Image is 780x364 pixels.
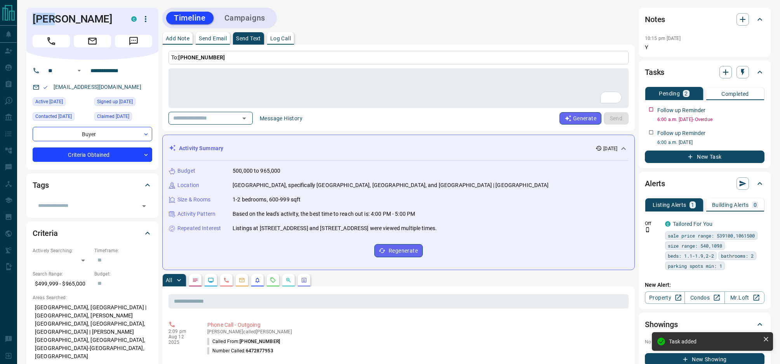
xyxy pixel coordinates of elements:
[131,16,137,22] div: condos.ca
[192,277,198,283] svg: Notes
[207,338,280,345] p: Called From:
[684,291,724,304] a: Condos
[33,224,152,243] div: Criteria
[33,97,90,108] div: Sun Aug 10 2025
[177,167,195,175] p: Budget
[115,35,152,47] span: Message
[665,221,671,227] div: condos.ca
[139,201,149,211] button: Open
[684,91,688,96] p: 2
[559,112,601,125] button: Generate
[669,338,760,345] div: Task added
[645,66,664,78] h2: Tasks
[174,72,623,105] textarea: To enrich screen reader interactions, please activate Accessibility in Grammarly extension settings
[270,277,276,283] svg: Requests
[374,244,423,257] button: Regenerate
[721,91,749,97] p: Completed
[668,232,755,239] span: sale price range: 539100,1061500
[645,318,678,331] h2: Showings
[217,12,273,24] button: Campaigns
[668,262,722,270] span: parking spots min: 1
[724,291,764,304] a: Mr.Loft
[285,277,292,283] svg: Opportunities
[645,281,764,289] p: New Alert:
[659,91,680,96] p: Pending
[301,277,307,283] svg: Agent Actions
[33,301,152,363] p: [GEOGRAPHIC_DATA], [GEOGRAPHIC_DATA] | [GEOGRAPHIC_DATA], [PERSON_NAME][GEOGRAPHIC_DATA], [GEOGRA...
[645,291,685,304] a: Property
[33,147,152,162] div: Criteria Obtained
[33,176,152,194] div: Tags
[169,51,629,64] p: To:
[94,247,152,254] p: Timeframe:
[712,202,749,208] p: Building Alerts
[94,270,152,277] p: Budget:
[207,329,625,335] p: [PERSON_NAME] called [PERSON_NAME]
[166,36,189,41] p: Add Note
[177,210,215,218] p: Activity Pattern
[645,177,665,190] h2: Alerts
[33,277,90,290] p: $499,999 - $965,000
[166,277,172,283] p: All
[657,106,705,114] p: Follow up Reminder
[169,141,628,156] div: Activity Summary[DATE]
[169,329,196,334] p: 2:09 pm
[645,10,764,29] div: Notes
[33,112,90,123] div: Sun Aug 10 2025
[97,113,129,120] span: Claimed [DATE]
[645,63,764,81] div: Tasks
[33,294,152,301] p: Areas Searched:
[240,339,280,344] span: [PHONE_NUMBER]
[691,202,694,208] p: 1
[645,174,764,193] div: Alerts
[270,36,291,41] p: Log Call
[645,13,665,26] h2: Notes
[645,338,764,345] p: No showings booked
[33,227,58,239] h2: Criteria
[33,35,70,47] span: Call
[645,220,660,227] p: Off
[177,196,211,204] p: Size & Rooms
[236,36,261,41] p: Send Text
[178,54,225,61] span: [PHONE_NUMBER]
[33,270,90,277] p: Search Range:
[33,247,90,254] p: Actively Searching:
[177,224,221,232] p: Repeated Interest
[35,98,63,106] span: Active [DATE]
[179,144,223,153] p: Activity Summary
[207,347,273,354] p: Number Called:
[645,227,650,232] svg: Push Notification Only
[54,84,141,90] a: [EMAIL_ADDRESS][DOMAIN_NAME]
[653,202,686,208] p: Listing Alerts
[657,139,764,146] p: 6:00 a.m. [DATE]
[207,321,625,329] p: Phone Call - Outgoing
[645,315,764,334] div: Showings
[239,277,245,283] svg: Emails
[645,36,681,41] p: 10:15 pm [DATE]
[33,179,49,191] h2: Tags
[657,116,764,123] p: 6:00 a.m. [DATE] - Overdue
[673,221,712,227] a: Tailored For You
[233,167,280,175] p: 500,000 to 965,000
[645,43,764,52] p: Y
[246,348,273,354] span: 6472877953
[33,13,120,25] h1: [PERSON_NAME]
[754,202,757,208] p: 0
[43,85,48,90] svg: Email Valid
[668,252,714,260] span: beds: 1.1-1.9,2-2
[223,277,229,283] svg: Calls
[94,97,152,108] div: Sun Aug 10 2025
[199,36,227,41] p: Send Email
[166,12,214,24] button: Timeline
[239,113,250,124] button: Open
[75,66,84,75] button: Open
[33,127,152,141] div: Buyer
[233,181,549,189] p: [GEOGRAPHIC_DATA], specifically [GEOGRAPHIC_DATA], [GEOGRAPHIC_DATA], and [GEOGRAPHIC_DATA] | [GE...
[177,181,199,189] p: Location
[721,252,754,260] span: bathrooms: 2
[233,210,415,218] p: Based on the lead's activity, the best time to reach out is: 4:00 PM - 5:00 PM
[657,129,705,137] p: Follow up Reminder
[668,242,722,250] span: size range: 540,1098
[208,277,214,283] svg: Lead Browsing Activity
[97,98,133,106] span: Signed up [DATE]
